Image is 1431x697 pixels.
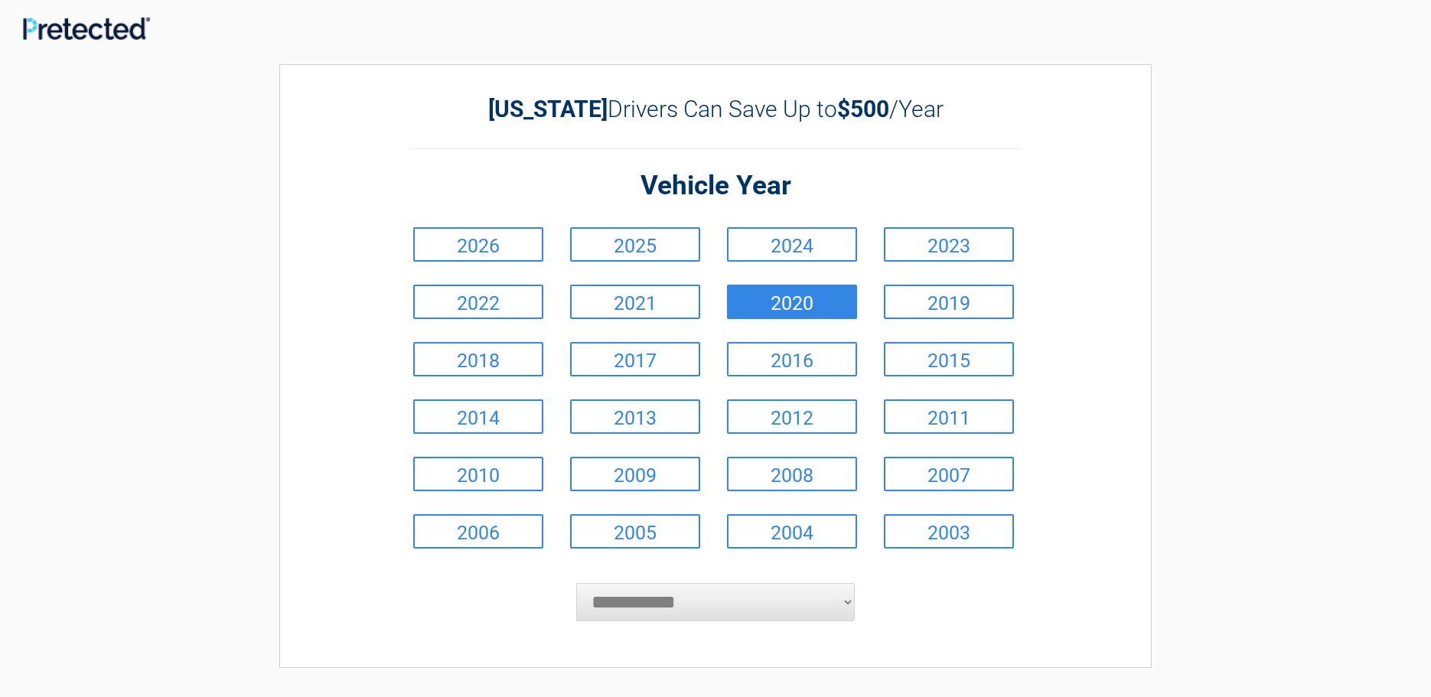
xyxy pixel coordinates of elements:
a: 2005 [570,514,700,549]
b: $500 [837,96,889,122]
img: Main Logo [23,17,150,40]
h2: Vehicle Year [409,168,1022,204]
a: 2024 [727,227,857,262]
a: 2003 [884,514,1014,549]
a: 2026 [413,227,543,262]
h2: Drivers Can Save Up to /Year [409,96,1022,122]
a: 2020 [727,285,857,319]
a: 2021 [570,285,700,319]
a: 2012 [727,399,857,434]
a: 2016 [727,342,857,376]
a: 2023 [884,227,1014,262]
a: 2007 [884,457,1014,491]
a: 2025 [570,227,700,262]
a: 2019 [884,285,1014,319]
a: 2010 [413,457,543,491]
a: 2009 [570,457,700,491]
a: 2022 [413,285,543,319]
a: 2013 [570,399,700,434]
a: 2015 [884,342,1014,376]
a: 2014 [413,399,543,434]
a: 2011 [884,399,1014,434]
b: [US_STATE] [488,96,608,122]
a: 2006 [413,514,543,549]
a: 2008 [727,457,857,491]
a: 2017 [570,342,700,376]
a: 2018 [413,342,543,376]
a: 2004 [727,514,857,549]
